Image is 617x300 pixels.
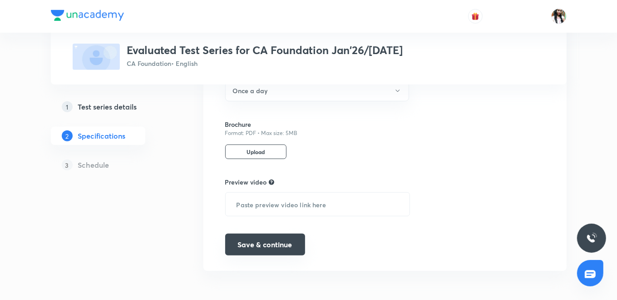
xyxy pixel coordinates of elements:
h5: Test series details [78,101,137,112]
input: Paste preview video link here [226,193,410,216]
img: Bismita Dutta [551,9,567,24]
h6: Preview video [225,177,267,187]
img: avatar [471,12,479,20]
p: CA Foundation • English [127,59,403,68]
h5: Schedule [78,160,109,170]
img: ttu [586,233,597,244]
button: Once a day [225,80,409,101]
p: Upload [225,145,286,159]
h6: Brochure [225,120,410,129]
button: avatar [468,9,483,24]
p: 1 [62,101,73,112]
img: Company Logo [51,10,124,21]
button: Save & continue [225,234,305,255]
p: 3 [62,160,73,170]
h3: Evaluated Test Series for CA Foundation Jan'26/[DATE] [127,44,403,57]
img: fallback-thumbnail.png [73,44,120,70]
p: 2 [62,130,73,141]
p: Format: PDF • Max size: 5MB [225,129,410,137]
a: 1Test series details [51,98,174,116]
a: Company Logo [51,10,124,23]
h5: Specifications [78,130,126,141]
div: Explain about your course, what you’ll be teaching, how it will help learners in their preparation [269,178,274,186]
